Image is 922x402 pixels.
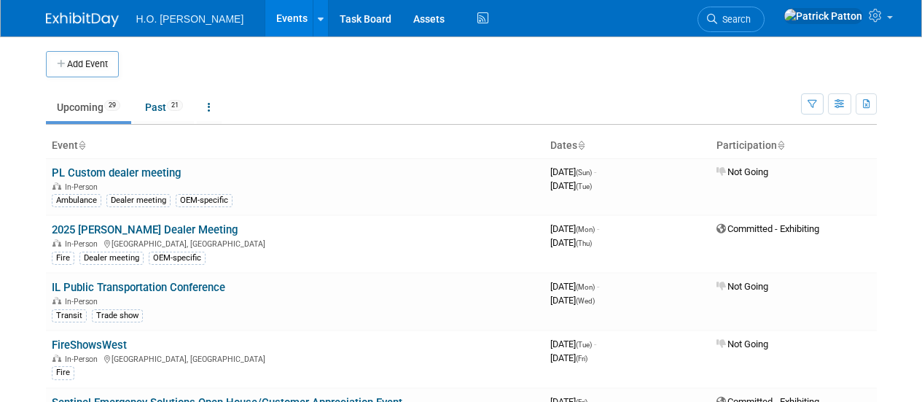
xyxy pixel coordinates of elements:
[136,13,244,25] span: H.O. [PERSON_NAME]
[550,180,592,191] span: [DATE]
[52,166,181,179] a: PL Custom dealer meeting
[544,134,711,158] th: Dates
[52,237,539,249] div: [GEOGRAPHIC_DATA], [GEOGRAPHIC_DATA]
[711,134,877,158] th: Participation
[576,169,592,177] span: (Sun)
[52,182,61,190] img: In-Person Event
[784,8,863,24] img: Patrick Patton
[576,225,595,233] span: (Mon)
[698,7,765,32] a: Search
[716,223,819,234] span: Committed - Exhibiting
[577,139,585,151] a: Sort by Start Date
[597,223,599,234] span: -
[550,223,599,234] span: [DATE]
[167,100,183,111] span: 21
[576,239,592,247] span: (Thu)
[78,139,85,151] a: Sort by Event Name
[46,134,544,158] th: Event
[52,194,101,207] div: Ambulance
[52,352,539,364] div: [GEOGRAPHIC_DATA], [GEOGRAPHIC_DATA]
[550,352,587,363] span: [DATE]
[576,355,587,363] span: (Fri)
[52,281,225,294] a: IL Public Transportation Conference
[52,252,74,265] div: Fire
[576,341,592,349] span: (Tue)
[46,93,131,121] a: Upcoming29
[550,281,599,292] span: [DATE]
[149,252,206,265] div: OEM-specific
[52,223,238,236] a: 2025 [PERSON_NAME] Dealer Meeting
[65,182,102,192] span: In-Person
[717,14,751,25] span: Search
[594,166,596,177] span: -
[716,281,768,292] span: Not Going
[597,281,599,292] span: -
[576,283,595,291] span: (Mon)
[576,182,592,190] span: (Tue)
[65,239,102,249] span: In-Person
[106,194,171,207] div: Dealer meeting
[550,166,596,177] span: [DATE]
[777,139,784,151] a: Sort by Participation Type
[716,339,768,349] span: Not Going
[104,100,120,111] span: 29
[576,297,595,305] span: (Wed)
[716,166,768,177] span: Not Going
[52,366,74,379] div: Fire
[65,355,102,364] span: In-Person
[52,355,61,362] img: In-Person Event
[92,309,143,322] div: Trade show
[134,93,194,121] a: Past21
[176,194,233,207] div: OEM-specific
[46,51,119,77] button: Add Event
[52,339,127,352] a: FireShowsWest
[52,309,87,322] div: Transit
[550,237,592,248] span: [DATE]
[52,239,61,247] img: In-Person Event
[65,297,102,306] span: In-Person
[46,12,119,27] img: ExhibitDay
[550,295,595,306] span: [DATE]
[79,252,144,265] div: Dealer meeting
[52,297,61,304] img: In-Person Event
[550,339,596,349] span: [DATE]
[594,339,596,349] span: -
